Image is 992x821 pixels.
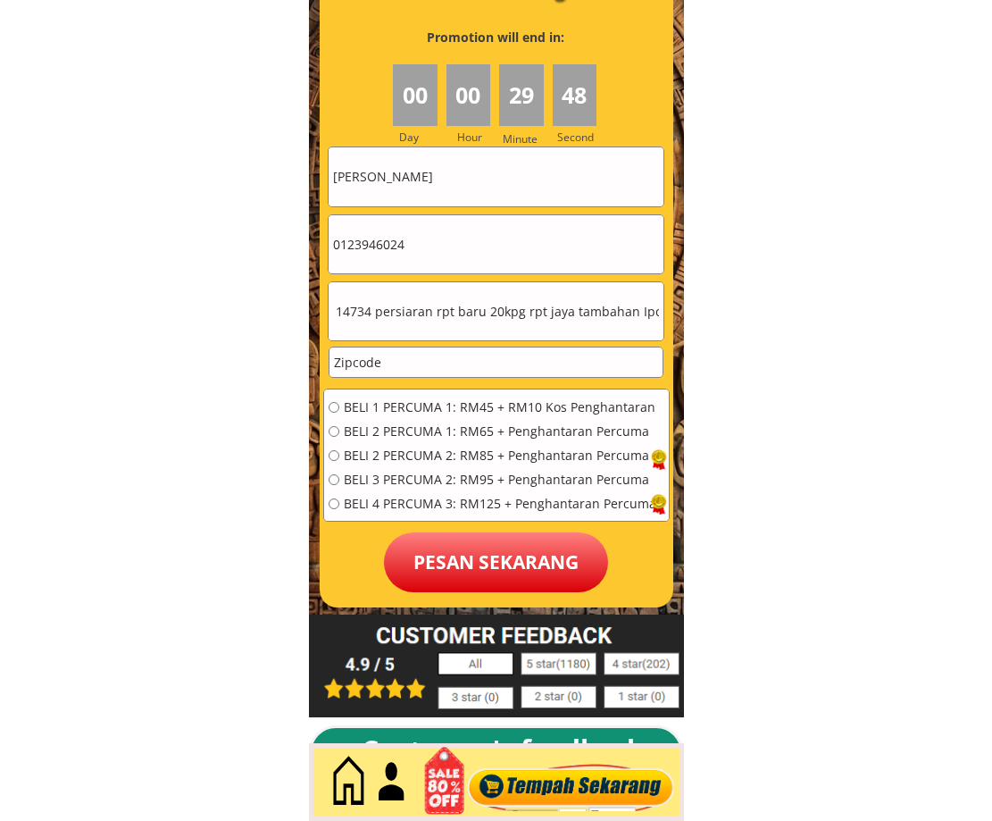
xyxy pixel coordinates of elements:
[344,401,656,414] span: BELI 1 PERCUMA 1: RM45 + RM10 Kos Penghantaran
[329,282,663,340] input: Alamat
[344,498,656,510] span: BELI 4 PERCUMA 3: RM125 + Penghantaran Percuma
[344,425,656,438] span: BELI 2 PERCUMA 1: RM65 + Penghantaran Percuma
[329,348,663,377] input: Zipcode
[395,28,596,47] h3: Promotion will end in:
[329,215,663,273] input: Telefon
[384,532,608,592] p: Pesan sekarang
[344,473,656,486] span: BELI 3 PERCUMA 2: RM95 + Penghantaran Percuma
[344,449,656,462] span: BELI 2 PERCUMA 2: RM85 + Penghantaran Percuma
[457,129,495,146] h3: Hour
[557,129,601,146] h3: Second
[362,728,658,771] div: Customer's feedback
[329,147,663,205] input: Nama
[503,130,542,147] h3: Minute
[399,129,444,146] h3: Day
